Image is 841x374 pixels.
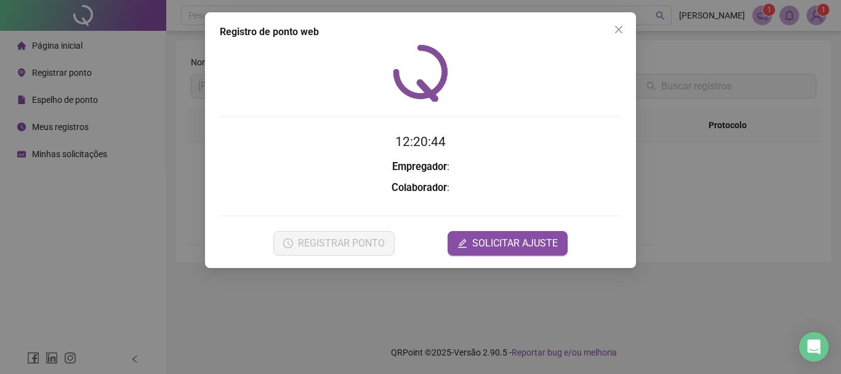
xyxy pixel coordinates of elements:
[472,236,558,251] span: SOLICITAR AJUSTE
[220,159,621,175] h3: :
[393,44,448,102] img: QRPoint
[273,231,395,256] button: REGISTRAR PONTO
[392,161,447,173] strong: Empregador
[448,231,568,256] button: editSOLICITAR AJUSTE
[457,238,467,248] span: edit
[220,180,621,196] h3: :
[395,134,446,149] time: 12:20:44
[799,332,829,362] div: Open Intercom Messenger
[220,25,621,39] div: Registro de ponto web
[614,25,624,35] span: close
[609,20,629,39] button: Close
[392,182,447,193] strong: Colaborador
